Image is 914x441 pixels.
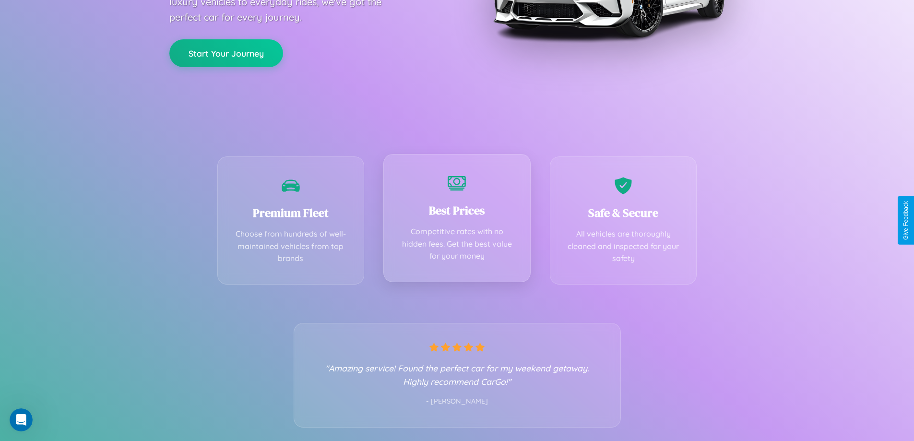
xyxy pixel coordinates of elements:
h3: Safe & Secure [565,205,682,221]
h3: Best Prices [398,203,516,218]
p: Competitive rates with no hidden fees. Get the best value for your money [398,226,516,262]
div: Give Feedback [902,201,909,240]
iframe: Intercom live chat [10,408,33,431]
p: All vehicles are thoroughly cleaned and inspected for your safety [565,228,682,265]
p: - [PERSON_NAME] [313,395,601,408]
p: Choose from hundreds of well-maintained vehicles from top brands [232,228,350,265]
h3: Premium Fleet [232,205,350,221]
button: Start Your Journey [169,39,283,67]
p: "Amazing service! Found the perfect car for my weekend getaway. Highly recommend CarGo!" [313,361,601,388]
